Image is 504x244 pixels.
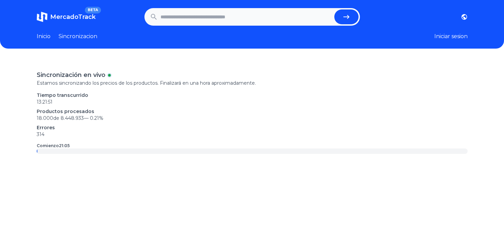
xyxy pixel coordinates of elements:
[434,32,468,40] button: Iniciar sesion
[90,115,103,121] span: 0.21 %
[37,70,105,80] p: Sincronización en vivo
[37,108,468,115] p: Productos procesados
[59,143,70,148] time: 21:05
[37,115,468,121] p: 18.000 de 8.448.933 —
[85,7,101,13] span: BETA
[59,32,97,40] a: Sincronizacion
[37,124,468,131] p: Errores
[37,92,468,99] p: Tiempo transcurrido
[37,11,96,22] a: MercadoTrackBETA
[50,13,96,21] span: MercadoTrack
[37,143,70,148] p: Comienzo
[37,11,47,22] img: MercadoTrack
[37,99,53,105] time: 13:21:51
[37,80,468,86] p: Estamos sincronizando los precios de los productos. Finalizará en una hora aproximadamente.
[37,32,51,40] a: Inicio
[37,131,468,138] p: 314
